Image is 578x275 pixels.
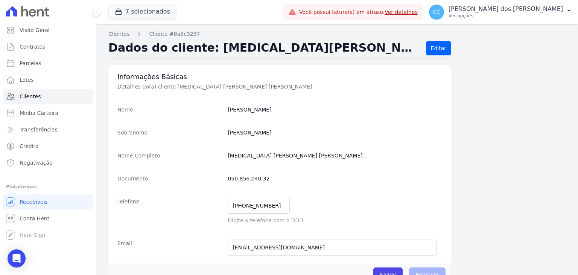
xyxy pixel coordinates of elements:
a: Crédito [3,139,93,154]
span: Crédito [20,142,39,150]
dd: [PERSON_NAME] [228,129,443,136]
span: Parcelas [20,60,41,67]
dt: Documento [117,175,222,182]
a: Parcelas [3,56,93,71]
a: Clientes [3,89,93,104]
dd: [MEDICAL_DATA] [PERSON_NAME] [PERSON_NAME] [228,152,443,159]
span: Você possui fatura(s) em atraso. [299,8,418,16]
dt: Email [117,240,222,255]
span: Recebíveis [20,198,48,206]
span: Negativação [20,159,53,167]
dd: 050.856.040 32 [228,175,443,182]
button: CC [PERSON_NAME] dos [PERSON_NAME] Ver opções [423,2,578,23]
h2: Dados do cliente: [MEDICAL_DATA][PERSON_NAME] [108,41,420,55]
span: Conta Hent [20,215,49,222]
span: CC [433,9,440,15]
p: Ver opções [449,13,563,19]
h3: Informações Básicas [117,72,443,81]
a: Conta Hent [3,211,93,226]
button: 7 selecionados [108,5,176,19]
a: Ver detalhes [385,9,418,15]
nav: Breadcrumb [108,30,566,38]
span: Lotes [20,76,34,84]
dd: [PERSON_NAME] [228,106,443,113]
span: Visão Geral [20,26,50,34]
a: Contratos [3,39,93,54]
span: Transferências [20,126,58,133]
a: Editar [426,41,451,55]
span: Contratos [20,43,45,50]
div: Plataformas [6,182,90,191]
p: Digite o telefone com o DDD [228,217,443,224]
dt: Sobrenome [117,129,222,136]
dt: Telefone [117,198,222,224]
dt: Nome Completo [117,152,222,159]
a: Minha Carteira [3,105,93,121]
a: Lotes [3,72,93,87]
span: Clientes [20,93,41,100]
a: Cliente #8a5c9237 [149,30,200,38]
a: Transferências [3,122,93,137]
a: Clientes [108,30,129,38]
a: Recebíveis [3,194,93,209]
p: [PERSON_NAME] dos [PERSON_NAME] [449,5,563,13]
p: Detalhes do(a) cliente [MEDICAL_DATA] [PERSON_NAME] [PERSON_NAME] [117,83,370,90]
div: Open Intercom Messenger [8,249,26,267]
a: Visão Geral [3,23,93,38]
dt: Nome [117,106,222,113]
span: Minha Carteira [20,109,58,117]
a: Negativação [3,155,93,170]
